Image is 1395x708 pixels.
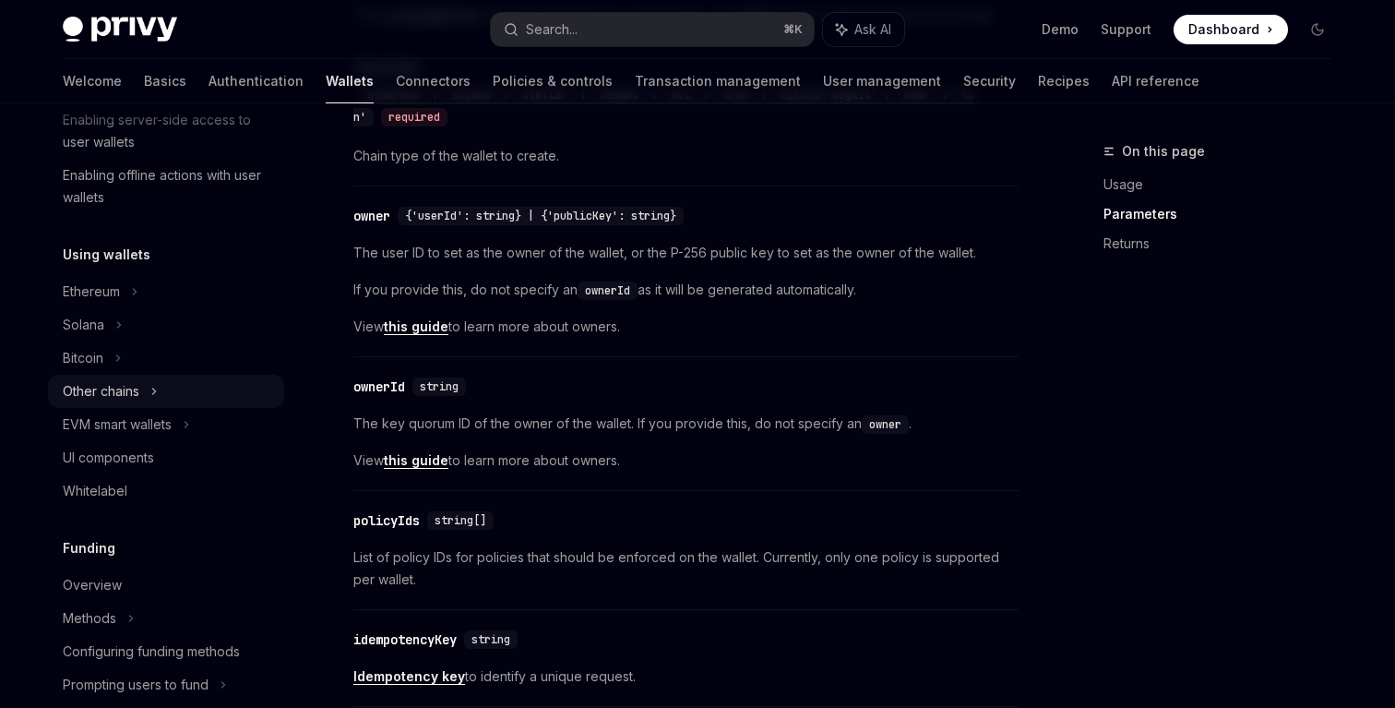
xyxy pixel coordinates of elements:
[1103,170,1347,199] a: Usage
[353,378,405,396] div: ownerId
[353,666,1019,688] span: to identify a unique request.
[48,159,284,214] a: Enabling offline actions with user wallets
[420,379,459,394] span: string
[635,59,801,103] a: Transaction management
[48,474,284,508] a: Whitelabel
[471,632,510,647] span: string
[435,513,486,528] span: string[]
[144,59,186,103] a: Basics
[396,59,471,103] a: Connectors
[63,380,139,402] div: Other chains
[381,108,447,126] div: required
[854,20,891,39] span: Ask AI
[353,88,974,125] span: 'ethereum' | 'solana' | 'stellar' | 'cosmos' | 'sui' | 'tron' | 'bitcoin-segwit' | 'near' | 'ton'
[353,546,1019,591] span: List of policy IDs for policies that should be enforced on the wallet. Currently, only one policy...
[783,22,803,37] span: ⌘ K
[1101,20,1151,39] a: Support
[63,347,103,369] div: Bitcoin
[48,569,284,602] a: Overview
[578,282,638,300] code: ownerId
[1112,59,1199,103] a: API reference
[384,318,448,335] a: this guide
[353,242,1019,264] span: The user ID to set as the owner of the wallet, or the P-256 public key to set as the owner of the...
[63,281,120,303] div: Ethereum
[353,450,1019,472] span: View to learn more about owners.
[1103,199,1347,229] a: Parameters
[353,630,457,649] div: idempotencyKey
[63,574,122,596] div: Overview
[963,59,1016,103] a: Security
[353,316,1019,338] span: View to learn more about owners.
[353,413,1019,435] span: The key quorum ID of the owner of the wallet. If you provide this, do not specify an .
[63,674,209,696] div: Prompting users to fund
[63,244,150,266] h5: Using wallets
[353,511,420,530] div: policyIds
[491,13,814,46] button: Search...⌘K
[526,18,578,41] div: Search...
[353,279,1019,301] span: If you provide this, do not specify an as it will be generated automatically.
[63,607,116,630] div: Methods
[862,415,909,434] code: owner
[353,207,390,225] div: owner
[209,59,304,103] a: Authentication
[63,537,115,559] h5: Funding
[48,441,284,474] a: UI components
[1122,140,1205,162] span: On this page
[1188,20,1259,39] span: Dashboard
[48,635,284,668] a: Configuring funding methods
[1303,15,1332,44] button: Toggle dark mode
[1103,229,1347,258] a: Returns
[63,641,240,663] div: Configuring funding methods
[1042,20,1079,39] a: Demo
[384,452,448,469] a: this guide
[405,209,676,223] span: {'userId': string} | {'publicKey': string}
[1038,59,1090,103] a: Recipes
[326,59,374,103] a: Wallets
[63,480,127,502] div: Whitelabel
[493,59,613,103] a: Policies & controls
[63,164,273,209] div: Enabling offline actions with user wallets
[353,145,1019,167] span: Chain type of the wallet to create.
[63,59,122,103] a: Welcome
[823,13,904,46] button: Ask AI
[63,314,104,336] div: Solana
[823,59,941,103] a: User management
[63,414,172,436] div: EVM smart wallets
[353,668,465,685] a: Idempotency key
[1174,15,1288,44] a: Dashboard
[63,447,154,469] div: UI components
[63,17,177,42] img: dark logo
